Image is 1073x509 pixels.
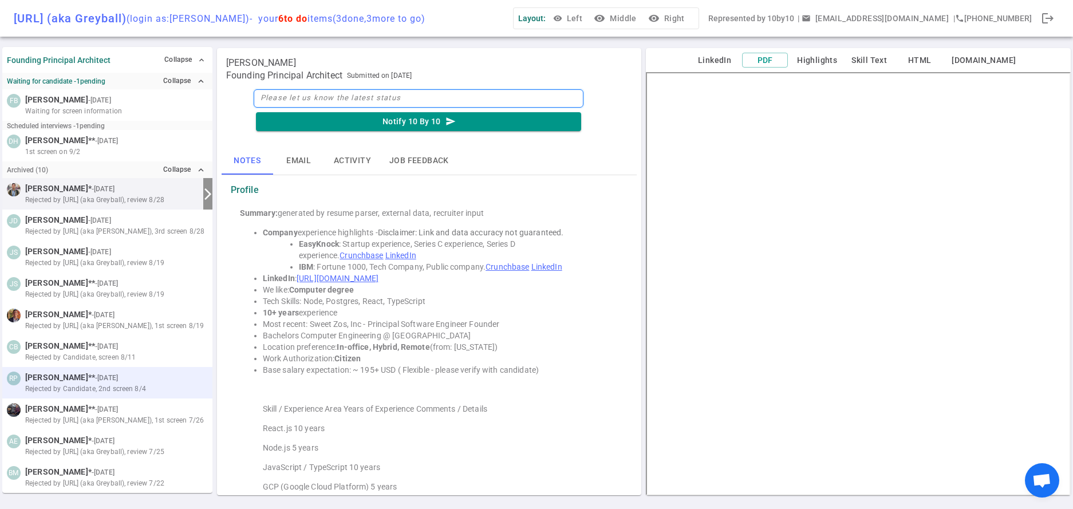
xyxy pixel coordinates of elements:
[25,372,88,384] span: [PERSON_NAME]
[92,310,115,320] small: - [DATE]
[334,354,361,363] strong: Citizen
[297,274,378,283] a: [URL][DOMAIN_NAME]
[299,261,619,273] li: : Fortune 1000, Tech Company, Public company.
[92,467,115,478] small: - [DATE]
[7,340,21,354] div: CB
[518,14,546,23] span: Layout:
[88,247,111,257] small: - [DATE]
[263,284,619,295] li: We like:
[263,442,596,453] blockquote: Node.js 5 years
[25,183,88,195] span: [PERSON_NAME]
[263,307,619,318] li: experience
[14,11,425,25] div: [URL] (aka Greyball)
[7,435,21,448] div: AE
[25,94,88,106] span: [PERSON_NAME]
[1041,11,1055,25] span: logout
[7,135,21,148] div: DH
[263,308,299,317] strong: 10+ years
[196,76,206,86] i: expand_less
[347,70,412,81] span: Submitted on [DATE]
[25,289,164,299] span: Rejected by [URL] (aka Greyball), review 8/19
[594,13,605,24] i: visibility
[897,53,942,68] button: HTML
[25,226,204,236] span: Rejected by [URL] (aka [PERSON_NAME]), 3rd screen 8/28
[263,274,295,283] strong: LinkedIn
[273,147,325,175] button: Email
[25,435,88,447] span: [PERSON_NAME]
[222,147,637,175] div: basic tabs example
[846,53,892,68] button: Skill Text
[25,135,88,147] span: [PERSON_NAME]
[263,481,596,492] blockquote: GCP (Google Cloud Platform) 5 years
[486,262,529,271] a: Crunchbase
[299,238,619,261] li: : Startup experience, Series C experience, Series D experience.
[95,373,118,383] small: - [DATE]
[197,56,206,65] span: expand_less
[263,403,596,415] blockquote: Skill / Experience Area Years of Experience Comments / Details
[708,8,1032,29] div: Represented by 10by10 | | [PHONE_NUMBER]
[7,77,105,85] strong: Waiting for candidate - 1 pending
[263,330,619,341] li: Bachelors Computer Engineering @ [GEOGRAPHIC_DATA]
[92,184,115,194] small: - [DATE]
[240,207,619,219] div: generated by resume parser, external data, recruiter input
[250,13,425,24] span: - your items ( 3 done, 3 more to go)
[25,309,88,321] span: [PERSON_NAME]
[550,8,587,29] button: Left
[25,246,88,258] span: [PERSON_NAME]
[325,147,380,175] button: Activity
[160,161,208,178] button: Collapseexpand_less
[25,478,164,488] span: Rejected by [URL] (aka Greyball), review 7/22
[7,403,21,417] img: d11764d743848a8e497c137c6bfca1f5
[7,246,21,259] div: JS
[95,341,118,352] small: - [DATE]
[25,258,164,268] span: Rejected by [URL] (aka Greyball), review 8/19
[646,72,1071,495] iframe: candidate_document_preview__iframe
[25,466,88,478] span: [PERSON_NAME]
[25,195,164,205] span: Rejected by [URL] (aka Greyball), review 8/28
[25,447,164,457] span: Rejected by [URL] (aka Greyball), review 7/25
[25,352,136,362] span: Rejected by Candidate, screen 8/11
[25,384,146,394] span: Rejected by Candidate, 2nd screen 8/4
[95,404,118,415] small: - [DATE]
[25,340,88,352] span: [PERSON_NAME]
[226,70,342,81] span: Founding Principal Architect
[591,8,641,29] button: visibilityMiddle
[263,423,596,434] blockquote: React.js 10 years
[25,321,204,331] span: Rejected by [URL] (aka [PERSON_NAME]), 1st screen 8/19
[231,184,259,196] strong: Profile
[263,364,619,376] li: Base salary expectation: ~ 195+ USD ( Flexible - please verify with candidate)
[25,415,204,425] span: Rejected by [URL] (aka [PERSON_NAME]), 1st screen 7/26
[445,116,456,127] i: send
[7,166,48,174] small: Archived ( 10 )
[7,372,21,385] div: RP
[263,318,619,330] li: Most recent: Sweet Zos, Inc - Principal Software Engineer Founder
[7,214,21,228] div: JD
[947,53,1020,68] button: [DOMAIN_NAME]
[692,53,737,68] button: LinkedIn
[263,273,619,284] li: :
[955,14,964,23] i: phone
[222,147,273,175] button: Notes
[25,106,122,116] span: Waiting for screen information
[263,341,619,353] li: Location preference: (from: [US_STATE])
[7,466,21,480] div: BM
[263,295,619,307] li: Tech Skills: Node, Postgres, React, TypeScript
[337,342,429,352] strong: In-office, Hybrid, Remote
[88,95,111,105] small: - [DATE]
[201,187,215,201] i: arrow_forward_ios
[95,136,118,146] small: - [DATE]
[263,228,298,237] strong: Company
[646,8,689,29] button: visibilityRight
[299,239,339,248] strong: EasyKnock
[196,165,206,175] i: expand_less
[263,227,619,238] li: experience highlights -
[256,112,581,131] button: Notify 10 By 10send
[25,214,88,226] span: [PERSON_NAME]
[7,277,21,291] div: JS
[1036,7,1059,30] div: Done
[802,14,811,23] span: email
[25,403,88,415] span: [PERSON_NAME]
[263,353,619,364] li: Work Authorization:
[1025,463,1059,498] a: Open chat
[385,251,416,260] a: LinkedIn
